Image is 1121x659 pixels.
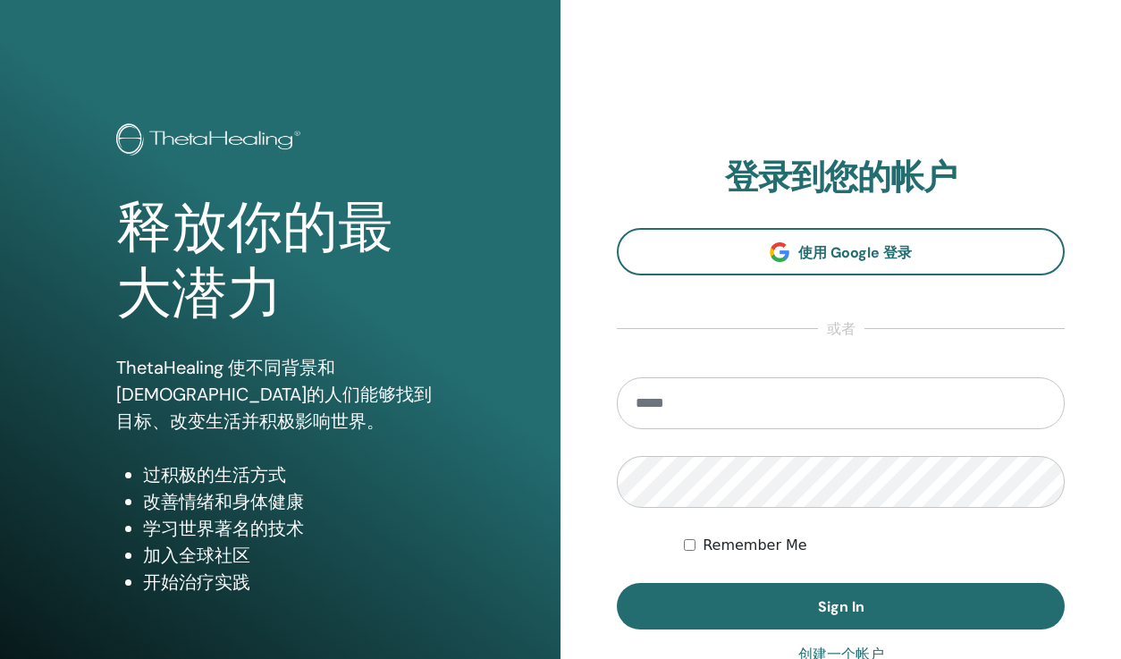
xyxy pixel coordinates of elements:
[143,488,445,515] li: 改善情绪和身体健康
[617,228,1065,275] a: 使用 Google 登录
[818,597,864,616] span: Sign In
[116,195,445,328] h1: 释放你的最大潜力
[818,318,864,340] span: 或者
[143,461,445,488] li: 过积极的生活方式
[617,157,1065,199] h2: 登录到您的帐户
[116,354,445,435] p: ThetaHealing 使不同背景和[DEMOGRAPHIC_DATA]的人们能够找到目标、改变生活并积极影响世界。
[143,569,445,596] li: 开始治疗实践
[703,535,807,556] label: Remember Me
[617,583,1065,629] button: Sign In
[143,515,445,542] li: 学习世界著名的技术
[684,535,1065,556] div: Keep me authenticated indefinitely or until I manually logout
[798,243,912,262] span: 使用 Google 登录
[143,542,445,569] li: 加入全球社区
